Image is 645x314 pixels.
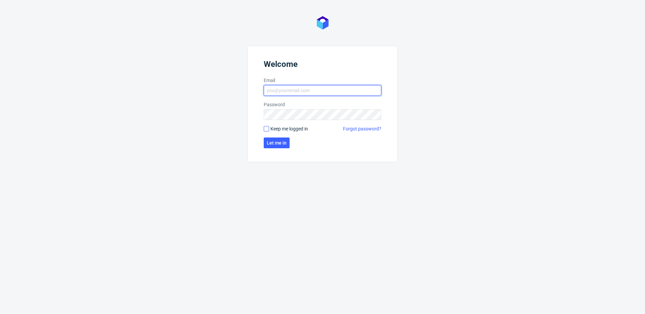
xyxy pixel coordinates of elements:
[264,60,381,72] header: Welcome
[264,101,381,108] label: Password
[343,125,381,132] a: Forgot password?
[264,138,290,148] button: Let me in
[264,85,381,96] input: you@youremail.com
[267,141,287,145] span: Let me in
[264,77,381,84] label: Email
[270,125,308,132] span: Keep me logged in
